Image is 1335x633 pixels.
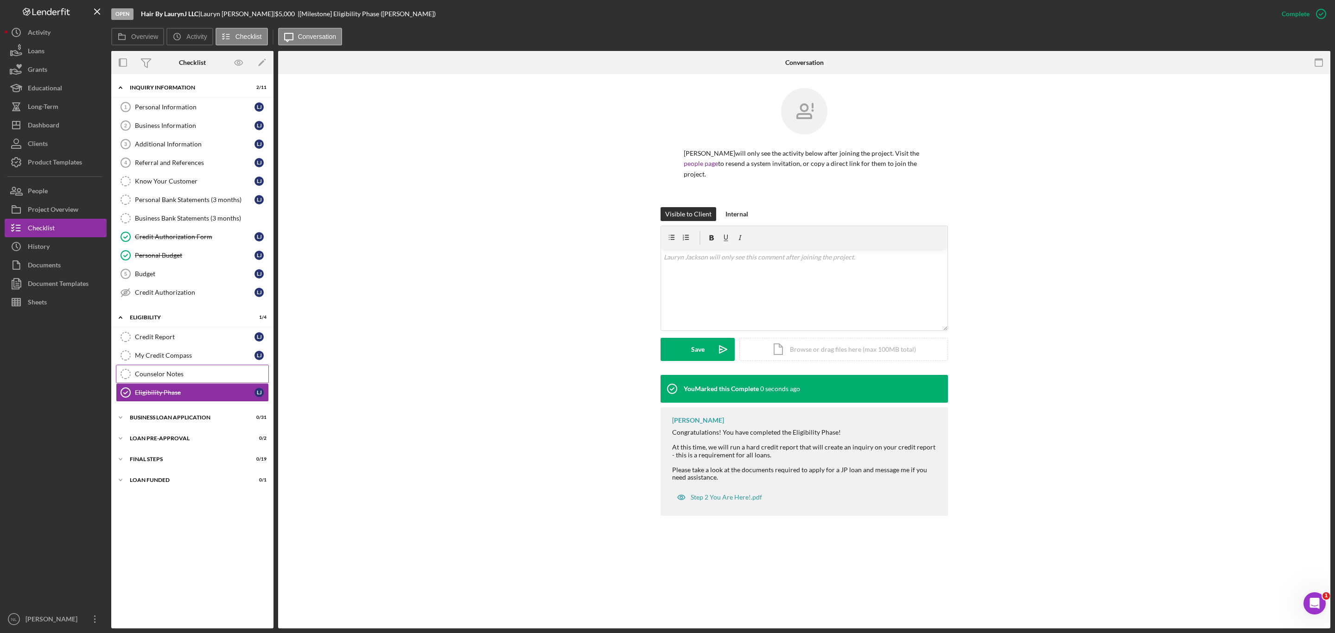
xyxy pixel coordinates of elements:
[5,293,107,311] button: Sheets
[179,59,206,66] div: Checklist
[28,293,47,314] div: Sheets
[5,274,107,293] button: Document Templates
[135,103,254,111] div: Personal Information
[135,389,254,396] div: Eligibility Phase
[135,370,268,378] div: Counselor Notes
[124,271,127,277] tspan: 5
[254,195,264,204] div: L J
[141,10,200,18] div: |
[5,182,107,200] button: People
[1303,592,1326,614] iframe: Intercom live chat
[5,237,107,256] button: History
[5,134,107,153] button: Clients
[28,60,47,81] div: Grants
[130,415,243,420] div: BUSINESS LOAN APPLICATION
[275,10,295,18] span: $5,000
[130,477,243,483] div: LOAN FUNDED
[141,10,198,18] b: Hair By LaurynJ LLC
[28,116,59,137] div: Dashboard
[5,153,107,171] a: Product Templates
[28,274,89,295] div: Document Templates
[298,10,436,18] div: | [Milestone] Eligibility Phase ([PERSON_NAME])
[116,346,269,365] a: My Credit CompassLJ
[116,172,269,190] a: Know Your CustomerLJ
[661,207,716,221] button: Visible to Client
[254,351,264,360] div: L J
[116,283,269,302] a: Credit AuthorizationLJ
[250,415,267,420] div: 0 / 31
[116,265,269,283] a: 5BudgetLJ
[28,182,48,203] div: People
[5,42,107,60] button: Loans
[135,196,254,203] div: Personal Bank Statements (3 months)
[116,209,269,228] a: Business Bank Statements (3 months)
[254,251,264,260] div: L J
[672,466,939,481] div: Please take a look at the documents required to apply for a JP loan and message me if you need as...
[661,338,735,361] button: Save
[691,338,705,361] div: Save
[250,436,267,441] div: 0 / 2
[116,383,269,402] a: Eligibility PhaseLJ
[28,153,82,174] div: Product Templates
[28,200,78,221] div: Project Overview
[5,97,107,116] button: Long-Term
[1272,5,1330,23] button: Complete
[166,28,213,45] button: Activity
[278,28,343,45] button: Conversation
[116,135,269,153] a: 3Additional InformationLJ
[5,79,107,97] button: Educational
[116,328,269,346] a: Credit ReportLJ
[116,98,269,116] a: 1Personal InformationLJ
[254,332,264,342] div: L J
[116,365,269,383] a: Counselor Notes
[665,207,712,221] div: Visible to Client
[135,140,254,148] div: Additional Information
[5,116,107,134] button: Dashboard
[130,436,243,441] div: LOAN PRE-APPROVAL
[124,123,127,128] tspan: 2
[725,207,748,221] div: Internal
[250,85,267,90] div: 2 / 11
[124,160,127,165] tspan: 4
[124,141,127,147] tspan: 3
[250,477,267,483] div: 0 / 1
[760,385,800,392] time: 2025-09-10 19:14
[1322,592,1330,600] span: 1
[111,28,164,45] button: Overview
[216,28,268,45] button: Checklist
[28,42,44,63] div: Loans
[23,610,83,631] div: [PERSON_NAME]
[5,256,107,274] button: Documents
[135,289,254,296] div: Credit Authorization
[135,215,268,222] div: Business Bank Statements (3 months)
[5,219,107,237] button: Checklist
[684,148,925,179] p: [PERSON_NAME] will only see the activity below after joining the project. Visit the to resend a s...
[672,429,939,436] div: Congratulations! You have completed the Eligibility Phase!
[28,97,58,118] div: Long-Term
[254,158,264,167] div: L J
[130,315,243,320] div: ELIGIBILITY
[135,333,254,341] div: Credit Report
[254,232,264,241] div: L J
[130,456,243,462] div: FINAL STEPS
[116,190,269,209] a: Personal Bank Statements (3 months)LJ
[200,10,275,18] div: Lauryn [PERSON_NAME] |
[1282,5,1310,23] div: Complete
[691,494,762,501] div: Step 2 You Are Here!.pdf
[28,134,48,155] div: Clients
[5,200,107,219] button: Project Overview
[5,23,107,42] button: Activity
[28,219,55,240] div: Checklist
[250,315,267,320] div: 1 / 4
[684,159,718,167] a: people page
[254,121,264,130] div: L J
[235,33,262,40] label: Checklist
[135,352,254,359] div: My Credit Compass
